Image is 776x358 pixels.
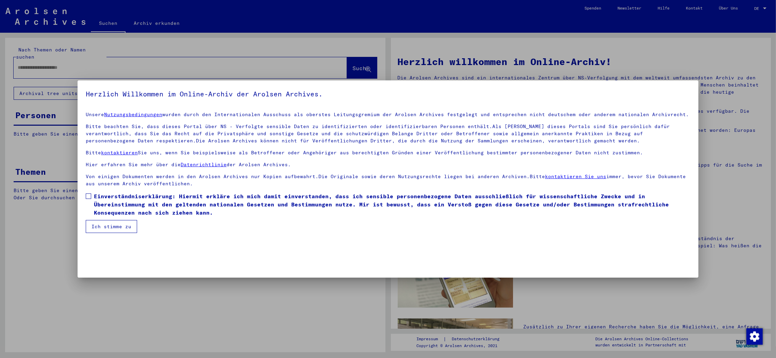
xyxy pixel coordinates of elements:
[86,161,690,168] p: Hier erfahren Sie mehr über die der Arolsen Archives.
[94,192,690,217] span: Einverständniserklärung: Hiermit erkläre ich mich damit einverstanden, dass ich sensible personen...
[86,123,690,144] p: Bitte beachten Sie, dass dieses Portal über NS - Verfolgte sensible Daten zu identifizierten oder...
[746,328,762,344] div: Zustimmung ändern
[86,173,690,187] p: Von einigen Dokumenten werden in den Arolsen Archives nur Kopien aufbewahrt.Die Originale sowie d...
[86,89,690,99] h5: Herzlich Willkommen im Online-Archiv der Arolsen Archives.
[181,161,227,168] a: Datenrichtlinie
[86,220,137,233] button: Ich stimme zu
[545,173,606,180] a: kontaktieren Sie uns
[746,328,763,345] img: Zustimmung ändern
[86,111,690,118] p: Unsere wurden durch den Internationalen Ausschuss als oberstes Leitungsgremium der Arolsen Archiv...
[104,111,162,118] a: Nutzungsbedingungen
[101,150,138,156] a: kontaktieren
[86,149,690,156] p: Bitte Sie uns, wenn Sie beispielsweise als Betroffener oder Angehöriger aus berechtigten Gründen ...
